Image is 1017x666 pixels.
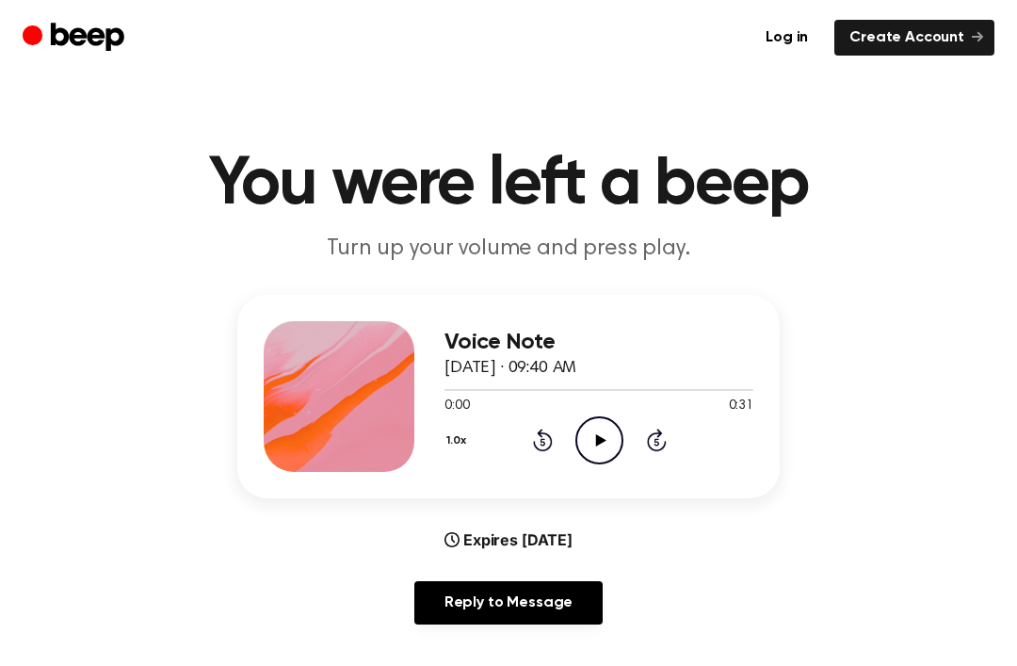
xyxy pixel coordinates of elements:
a: Beep [23,20,129,57]
div: Expires [DATE] [444,528,573,551]
button: 1.0x [444,425,474,457]
h1: You were left a beep [26,151,991,219]
span: [DATE] · 09:40 AM [444,360,576,377]
a: Log in [751,20,823,56]
p: Turn up your volume and press play. [147,234,870,265]
span: 0:00 [444,397,469,416]
a: Reply to Message [414,581,603,625]
span: 0:31 [729,397,753,416]
h3: Voice Note [444,330,753,355]
a: Create Account [834,20,994,56]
